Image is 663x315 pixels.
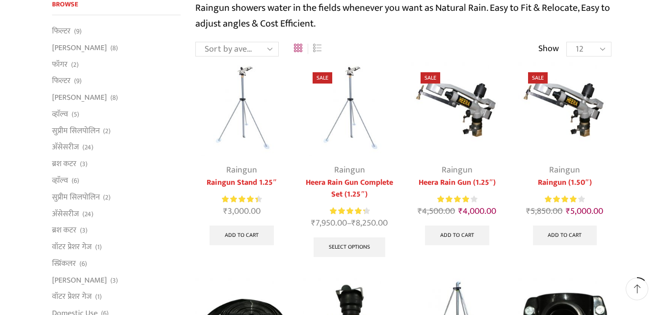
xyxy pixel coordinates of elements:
[351,216,356,230] span: ₹
[195,62,288,155] img: Raingun Stand 1.25"
[526,204,530,219] span: ₹
[313,72,332,84] span: Sale
[549,163,580,177] a: Raingun
[52,255,76,272] a: स्प्रिंकलर
[110,276,118,286] span: (3)
[222,194,258,204] span: Rated out of 5
[80,159,87,169] span: (3)
[458,204,463,219] span: ₹
[103,126,110,136] span: (2)
[518,62,611,155] img: Heera Raingun 1.50
[528,72,548,84] span: Sale
[52,73,71,89] a: फिल्टर
[314,237,385,257] a: Select options for “Heera Rain Gun Complete Set (1.25")”
[52,172,68,189] a: व्हाॅल्व
[411,177,504,189] a: Heera Rain Gun (1.25″)
[303,217,396,230] span: –
[52,189,100,205] a: सुप्रीम सिलपोलिन
[52,272,107,288] a: [PERSON_NAME]
[425,226,489,245] a: Add to cart: “Heera Rain Gun (1.25")”
[52,26,71,39] a: फिल्टर
[545,194,584,204] div: Rated 4.00 out of 5
[52,39,107,56] a: [PERSON_NAME]
[52,56,68,73] a: फॉगर
[74,76,81,86] span: (9)
[52,156,77,172] a: ब्रश कटर
[330,206,365,216] span: Rated out of 5
[518,177,611,189] a: Raingun (1.50″)
[526,204,562,219] bdi: 5,850.00
[330,206,370,216] div: Rated 4.38 out of 5
[195,42,279,57] select: Shop order
[566,204,603,219] bdi: 5,000.00
[303,62,396,155] img: Heera Rain Gun Complete Set
[418,204,455,219] bdi: 4,500.00
[95,242,102,252] span: (1)
[222,194,262,204] div: Rated 4.50 out of 5
[103,193,110,202] span: (2)
[458,204,496,219] bdi: 4,000.00
[418,204,422,219] span: ₹
[421,72,440,84] span: Sale
[52,106,68,122] a: व्हाॅल्व
[311,216,316,230] span: ₹
[110,93,118,103] span: (8)
[52,122,100,139] a: सुप्रीम सिलपोलिन
[351,216,388,230] bdi: 8,250.00
[545,194,577,204] span: Rated out of 5
[52,222,77,239] a: ब्रश कटर
[72,110,79,119] span: (5)
[72,176,79,186] span: (6)
[95,292,102,302] span: (1)
[52,205,79,222] a: अ‍ॅसेसरीज
[223,204,261,219] bdi: 3,000.00
[334,163,365,177] a: Raingun
[52,89,107,106] a: [PERSON_NAME]
[52,288,92,305] a: वॉटर प्रेशर गेज
[80,259,87,269] span: (6)
[210,226,274,245] a: Add to cart: “Raingun Stand 1.25"”
[411,62,504,155] img: Heera Raingun 1.50
[110,43,118,53] span: (8)
[311,216,347,230] bdi: 7,950.00
[437,194,477,204] div: Rated 4.00 out of 5
[303,177,396,200] a: Heera Rain Gun Complete Set (1.25″)
[82,209,93,219] span: (24)
[226,163,257,177] a: Raingun
[80,226,87,235] span: (3)
[533,226,597,245] a: Add to cart: “Raingun (1.50")”
[52,139,79,156] a: अ‍ॅसेसरीज
[223,204,228,219] span: ₹
[52,239,92,256] a: वॉटर प्रेशर गेज
[74,27,81,36] span: (9)
[71,60,79,70] span: (2)
[442,163,473,177] a: Raingun
[566,204,570,219] span: ₹
[437,194,469,204] span: Rated out of 5
[538,43,559,56] span: Show
[195,177,288,189] a: Raingun Stand 1.25″
[82,143,93,152] span: (24)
